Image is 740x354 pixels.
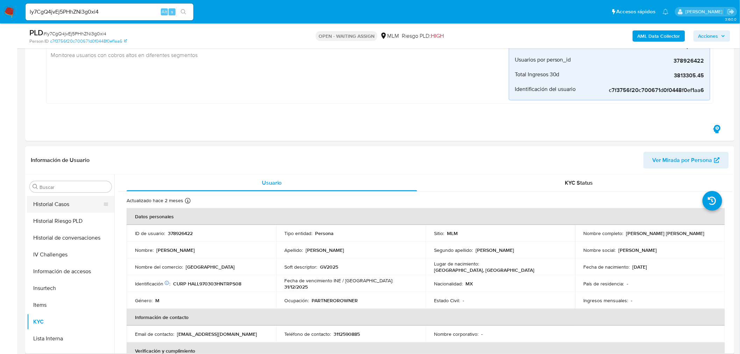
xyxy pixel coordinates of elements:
span: Acciones [698,30,718,42]
p: marianathalie.grajeda@mercadolibre.com.mx [685,8,725,15]
p: Teléfono de contacto : [285,331,331,337]
p: Nombre social : [584,247,616,253]
p: [EMAIL_ADDRESS][DOMAIN_NAME] [177,331,257,337]
span: Accesos rápidos [617,8,656,15]
p: - [631,297,633,304]
p: Identificación : [135,281,170,287]
button: Buscar [33,184,38,190]
p: [PERSON_NAME] [156,247,195,253]
button: KYC [27,313,114,330]
p: Nombre : [135,247,154,253]
p: OPEN - WAITING ASSIGN [316,31,377,41]
p: [PERSON_NAME] [476,247,514,253]
p: Nombre del comercio : [135,264,183,270]
th: Información de contacto [127,309,725,326]
p: Nombre corporativo : [434,331,478,337]
h1: Información de Usuario [31,157,90,164]
span: Riesgo PLD: [402,32,444,40]
span: Ver Mirada por Persona [653,152,712,169]
button: Historial Riesgo PLD [27,213,114,229]
span: HIGH [431,32,444,40]
p: 3112590885 [334,331,360,337]
button: Historial de conversaciones [27,229,114,246]
button: IV Challenges [27,246,114,263]
p: 31/12/2025 [285,284,308,290]
p: M [155,297,159,304]
p: - [481,331,483,337]
span: Monitorea usuarios con cobros altos en diferentes segmentos [51,51,198,59]
p: [GEOGRAPHIC_DATA], [GEOGRAPHIC_DATA] [434,267,534,273]
a: Notificaciones [663,9,669,15]
p: PARTNEROROWNER [312,297,358,304]
th: Datos personales [127,208,725,225]
p: Ocupación : [285,297,309,304]
p: - [627,281,628,287]
span: Usuario [262,179,282,187]
p: Fecha de nacimiento : [584,264,630,270]
p: [PERSON_NAME] [619,247,657,253]
button: search-icon [176,7,191,17]
p: Apellido : [285,247,303,253]
b: PLD [29,27,43,38]
p: [DATE] [633,264,647,270]
p: Segundo apellido : [434,247,473,253]
a: c7f3756f20c700671d0f0448f0ef1aa6 [50,38,127,44]
p: Soft descriptor : [285,264,318,270]
p: [PERSON_NAME] [306,247,344,253]
p: Género : [135,297,152,304]
button: Acciones [693,30,730,42]
button: AML Data Collector [633,30,685,42]
a: Salir [727,8,735,15]
button: Historial Casos [27,196,109,213]
p: Tipo entidad : [285,230,313,236]
p: Fecha de vencimiento INE / [GEOGRAPHIC_DATA] : [285,277,393,284]
button: Items [27,297,114,313]
p: Sitio : [434,230,444,236]
p: Lugar de nacimiento : [434,261,479,267]
h4: Descripción de la versión (4) [51,41,198,49]
b: AML Data Collector [638,30,680,42]
input: Buscar usuario o caso... [26,7,193,16]
p: ID de usuario : [135,230,165,236]
p: CURP HALL970303HNTRPS08 [173,281,241,287]
span: Alt [162,8,167,15]
span: # ly7CgQ4jvEj5PHhZNi3g0xi4 [43,30,106,37]
p: MX [465,281,473,287]
p: Persona [315,230,334,236]
button: Información de accesos [27,263,114,280]
p: Actualizado hace 2 meses [127,197,183,204]
p: Estado Civil : [434,297,460,304]
b: Person ID [29,38,49,44]
p: - [463,297,464,304]
button: Lista Interna [27,330,114,347]
p: 378926422 [168,230,193,236]
p: [GEOGRAPHIC_DATA] [186,264,235,270]
span: KYC Status [565,179,593,187]
p: Nombre completo : [584,230,624,236]
button: Ver Mirada por Persona [643,152,729,169]
span: s [171,8,173,15]
p: GV2025 [320,264,339,270]
p: País de residencia : [584,281,624,287]
p: MLM [447,230,458,236]
span: 3.160.0 [725,16,737,22]
button: Insurtech [27,280,114,297]
div: MLM [380,32,399,40]
p: Nacionalidad : [434,281,463,287]
p: Ingresos mensuales : [584,297,628,304]
p: Email de contacto : [135,331,174,337]
input: Buscar [40,184,109,190]
p: [PERSON_NAME] [PERSON_NAME] [626,230,705,236]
